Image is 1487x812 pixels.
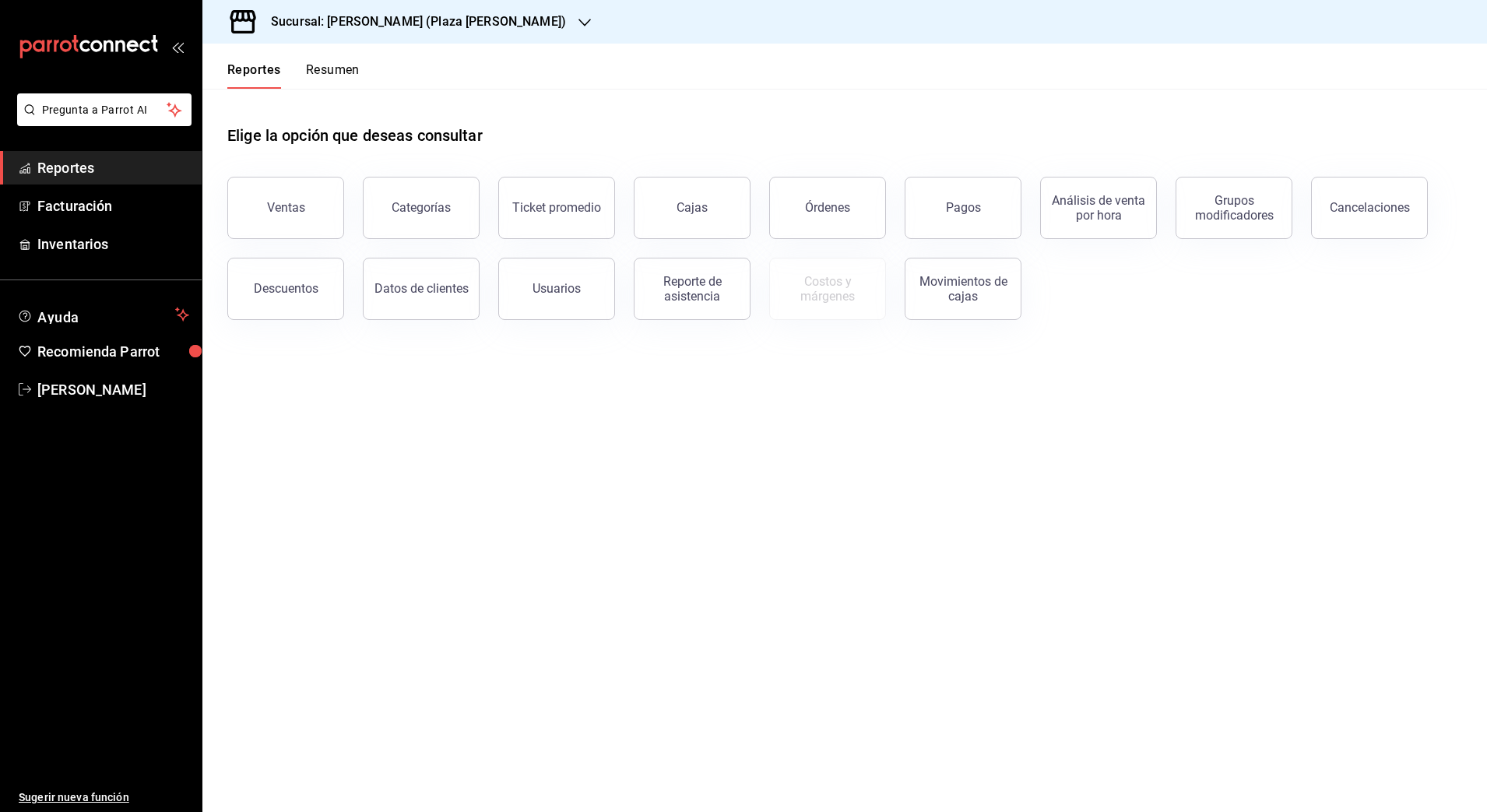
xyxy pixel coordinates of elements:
[1050,193,1147,223] div: Análisis de venta por hora
[1311,177,1428,239] button: Cancelaciones
[1330,200,1410,215] div: Cancelaciones
[374,281,469,296] div: Datos de clientes
[17,93,192,126] button: Pregunta a Parrot AI
[37,341,189,362] span: Recomienda Parrot
[267,200,305,215] div: Ventas
[37,305,169,324] span: Ayuda
[254,281,318,296] div: Descuentos
[769,258,886,320] button: Contrata inventarios para ver este reporte
[227,177,344,239] button: Ventas
[677,199,708,217] div: Cajas
[37,379,189,400] span: [PERSON_NAME]
[533,281,581,296] div: Usuarios
[805,200,850,215] div: Órdenes
[779,274,876,304] div: Costos y márgenes
[634,177,751,239] a: Cajas
[171,40,184,53] button: open_drawer_menu
[363,258,480,320] button: Datos de clientes
[392,200,451,215] div: Categorías
[227,124,483,147] h1: Elige la opción que deseas consultar
[769,177,886,239] button: Órdenes
[258,12,566,31] h3: Sucursal: [PERSON_NAME] (Plaza [PERSON_NAME])
[363,177,480,239] button: Categorías
[306,62,360,89] button: Resumen
[915,274,1011,304] div: Movimientos de cajas
[498,258,615,320] button: Usuarios
[946,200,981,215] div: Pagos
[37,157,189,178] span: Reportes
[498,177,615,239] button: Ticket promedio
[37,195,189,216] span: Facturación
[905,177,1021,239] button: Pagos
[227,62,360,89] div: navigation tabs
[634,258,751,320] button: Reporte de asistencia
[19,789,189,806] span: Sugerir nueva función
[905,258,1021,320] button: Movimientos de cajas
[512,200,601,215] div: Ticket promedio
[1186,193,1282,223] div: Grupos modificadores
[227,258,344,320] button: Descuentos
[1176,177,1292,239] button: Grupos modificadores
[227,62,281,89] button: Reportes
[11,113,192,129] a: Pregunta a Parrot AI
[42,102,167,118] span: Pregunta a Parrot AI
[37,234,189,255] span: Inventarios
[1040,177,1157,239] button: Análisis de venta por hora
[644,274,740,304] div: Reporte de asistencia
